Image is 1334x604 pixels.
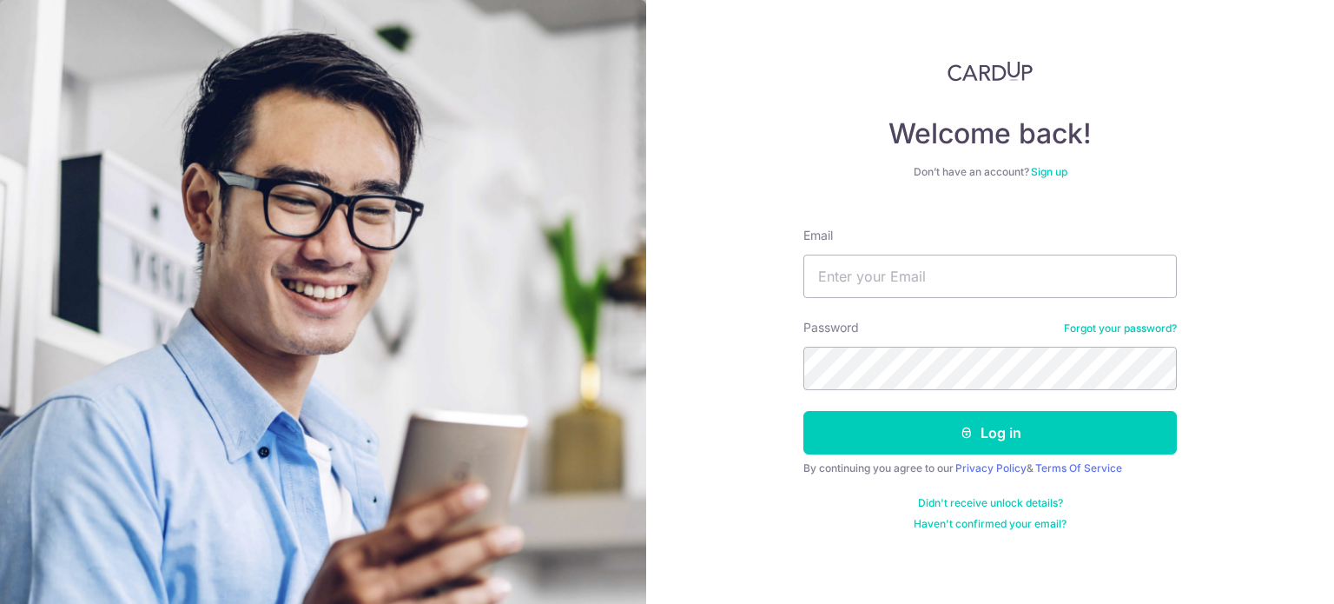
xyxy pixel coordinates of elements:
[914,517,1067,531] a: Haven't confirmed your email?
[803,461,1177,475] div: By continuing you agree to our &
[803,227,833,244] label: Email
[1035,461,1122,475] a: Terms Of Service
[803,165,1177,179] div: Don’t have an account?
[803,116,1177,151] h4: Welcome back!
[955,461,1027,475] a: Privacy Policy
[1031,165,1067,178] a: Sign up
[803,411,1177,455] button: Log in
[1064,322,1177,335] a: Forgot your password?
[803,255,1177,298] input: Enter your Email
[918,496,1063,510] a: Didn't receive unlock details?
[803,319,859,336] label: Password
[948,61,1033,82] img: CardUp Logo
